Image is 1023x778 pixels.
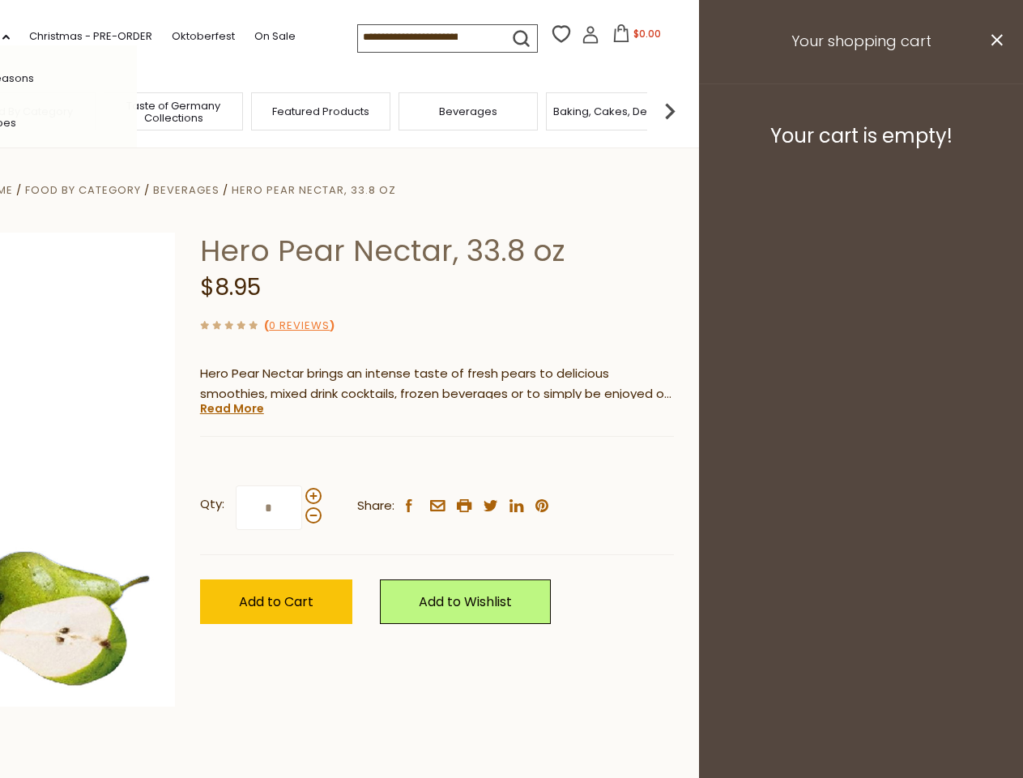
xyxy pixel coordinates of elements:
[269,318,330,335] a: 0 Reviews
[200,233,674,269] h1: Hero Pear Nectar, 33.8 oz
[236,485,302,530] input: Qty:
[232,182,396,198] a: Hero Pear Nectar, 33.8 oz
[109,100,238,124] a: Taste of Germany Collections
[200,364,674,404] p: Hero Pear Nectar brings an intense taste of fresh pears to delicious smoothies, mixed drink cockt...
[172,28,235,45] a: Oktoberfest
[239,592,313,611] span: Add to Cart
[719,124,1003,148] h3: Your cart is empty!
[25,182,141,198] a: Food By Category
[153,182,220,198] a: Beverages
[603,24,671,49] button: $0.00
[200,579,352,624] button: Add to Cart
[633,27,661,41] span: $0.00
[357,496,394,516] span: Share:
[553,105,679,118] a: Baking, Cakes, Desserts
[254,28,296,45] a: On Sale
[200,400,264,417] a: Read More
[380,579,551,624] a: Add to Wishlist
[439,105,497,118] a: Beverages
[29,28,152,45] a: Christmas - PRE-ORDER
[200,271,261,303] span: $8.95
[200,494,224,515] strong: Qty:
[264,318,335,333] span: ( )
[272,105,369,118] a: Featured Products
[654,95,686,127] img: next arrow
